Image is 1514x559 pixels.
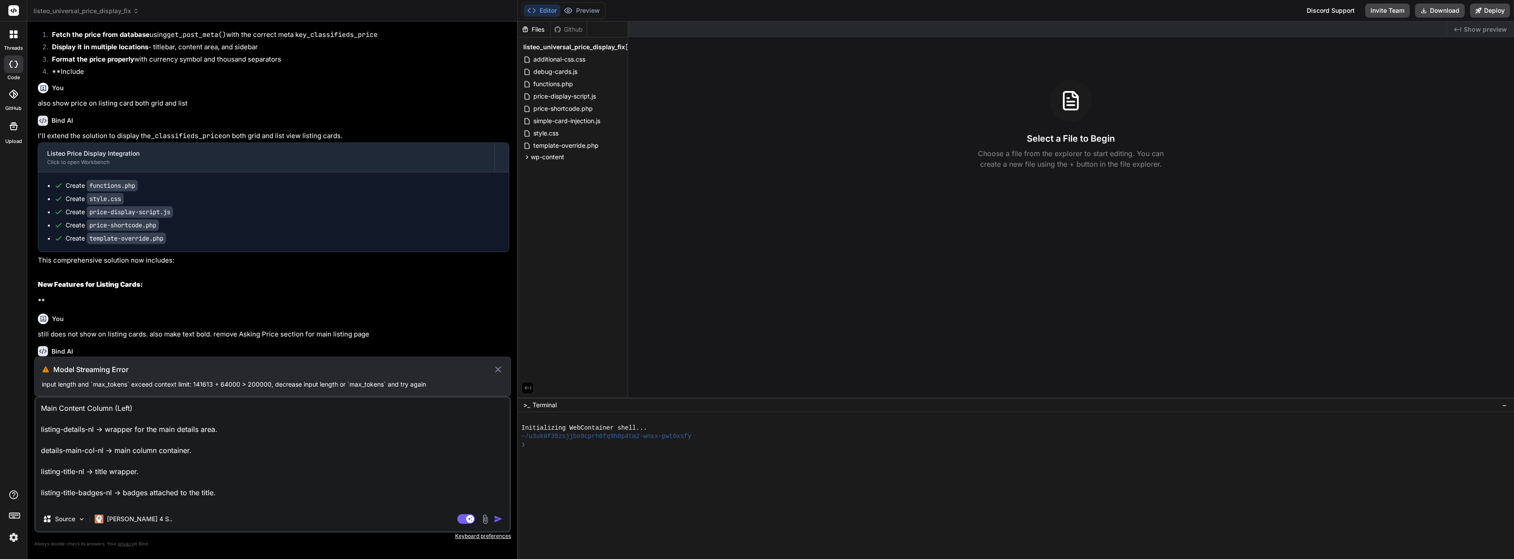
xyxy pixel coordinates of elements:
code: _classifieds_price [306,30,378,39]
button: Deploy [1470,4,1510,18]
span: price-display-script.js [533,91,597,102]
div: Discord Support [1301,4,1360,18]
span: ❯ [522,441,526,449]
button: − [1500,398,1509,412]
button: Editor [524,4,560,17]
img: settings [6,530,21,545]
p: Always double-check its answers. Your in Bind [34,540,511,548]
p: [PERSON_NAME] 4 S.. [107,515,173,523]
img: icon [494,515,503,523]
button: Download [1415,4,1465,18]
code: price-shortcode.php [87,219,159,231]
strong: New Features for Listing Cards: [38,280,143,289]
code: functions.php [87,180,138,191]
span: >_ [523,401,530,409]
span: wp-content [531,153,564,161]
strong: Display it in multiple locations [52,43,148,51]
button: Invite Team [1365,4,1410,18]
div: Create [66,208,173,216]
div: Files [518,25,550,34]
span: ~/u3uk0f35zsjjbn9cprh6fq9h0p4tm2-wnxx-pwt0xsfy [522,432,691,441]
h3: Select a File to Begin [1027,132,1115,145]
span: listeo_universal_price_display_fix [33,7,139,15]
li: using with the correct meta key [45,30,509,42]
button: Preview [560,4,603,17]
h6: Bind AI [51,347,73,356]
p: also show price on listing card both grid and list [38,99,509,109]
textarea: Main Content Column (Left) listing-details-nl → wrapper for the main details area. details-main-c... [36,398,510,507]
img: attachment [480,514,490,524]
p: input length and `max_tokens` exceed context limit: 141613 + 64000 > 200000, decrease input lengt... [42,380,503,389]
code: style.css [87,193,124,205]
code: price-display-script.js [87,206,173,218]
div: Create [66,234,166,243]
li: with currency symbol and thousand separators [45,55,509,67]
span: Initializing WebContainer shell... [522,424,647,432]
h6: You [52,84,64,92]
span: additional-css.css [533,54,586,65]
span: template-override.php [533,140,599,151]
strong: Fetch the price from database [52,30,150,39]
span: functions.php [533,79,574,89]
span: privacy [118,541,134,546]
span: style.css [533,128,559,139]
code: template-override.php [87,233,166,244]
img: Claude 4 Sonnet [95,515,103,523]
span: − [1502,401,1507,409]
strong: Format the price properly [52,55,134,63]
span: debug-cards.js [533,66,578,77]
div: Listeo Price Display Integration [47,149,485,158]
div: Create [66,221,159,230]
p: Choose a file from the explorer to start editing. You can create a new file using the + button in... [972,148,1169,169]
label: Upload [5,138,22,145]
div: Create [66,194,124,203]
code: _classifieds_price [151,132,222,140]
p: still does not show on listing cards. also make text bold. remove Asking Price section for main l... [38,329,509,340]
div: Github [551,25,587,34]
h6: You [52,314,64,323]
p: Source [55,515,75,523]
p: This comprehensive solution now includes: [38,256,509,266]
p: I'll extend the solution to display the on both grid and list view listing cards. [38,131,509,141]
label: code [7,74,20,81]
code: get_post_meta() [167,30,226,39]
label: threads [4,44,23,52]
span: Show preview [1464,25,1507,34]
span: Terminal [533,401,557,409]
p: Keyboard preferences [34,533,511,540]
div: Click to open Workbench [47,159,485,166]
div: Create [66,181,138,190]
span: listeo_universal_price_display_fix [523,43,625,51]
img: Pick Models [78,515,85,523]
h6: Bind AI [51,116,73,125]
span: simple-card-injection.js [533,116,601,126]
li: - titlebar, content area, and sidebar [45,42,509,55]
span: price-shortcode.php [533,103,594,114]
h3: Model Streaming Error [53,364,493,375]
button: Listeo Price Display IntegrationClick to open Workbench [38,143,494,172]
label: GitHub [5,105,22,112]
